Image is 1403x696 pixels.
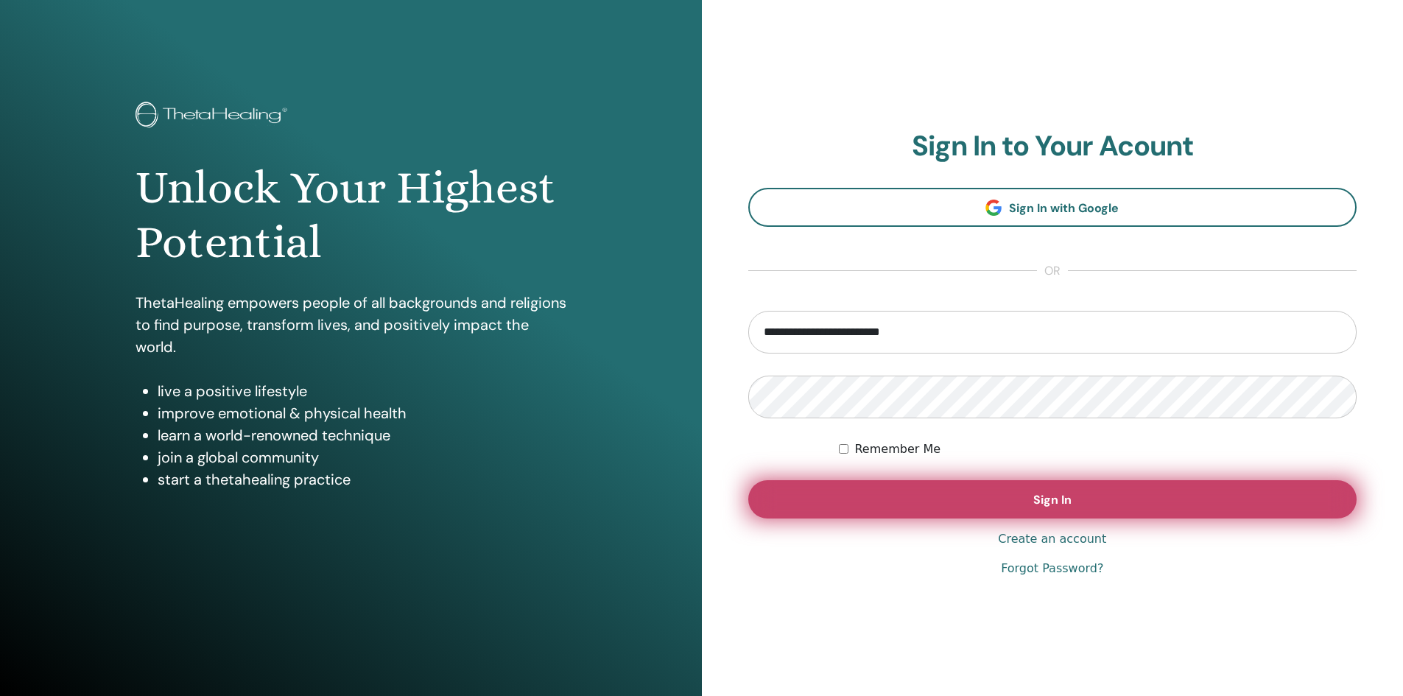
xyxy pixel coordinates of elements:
[158,446,566,468] li: join a global community
[158,402,566,424] li: improve emotional & physical health
[748,130,1357,164] h2: Sign In to Your Acount
[998,530,1106,548] a: Create an account
[136,292,566,358] p: ThetaHealing empowers people of all backgrounds and religions to find purpose, transform lives, a...
[839,440,1357,458] div: Keep me authenticated indefinitely or until I manually logout
[158,380,566,402] li: live a positive lifestyle
[158,468,566,491] li: start a thetahealing practice
[1009,200,1119,216] span: Sign In with Google
[1001,560,1103,577] a: Forgot Password?
[854,440,940,458] label: Remember Me
[136,161,566,270] h1: Unlock Your Highest Potential
[748,188,1357,227] a: Sign In with Google
[158,424,566,446] li: learn a world-renowned technique
[1033,492,1072,507] span: Sign In
[748,480,1357,519] button: Sign In
[1037,262,1068,280] span: or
